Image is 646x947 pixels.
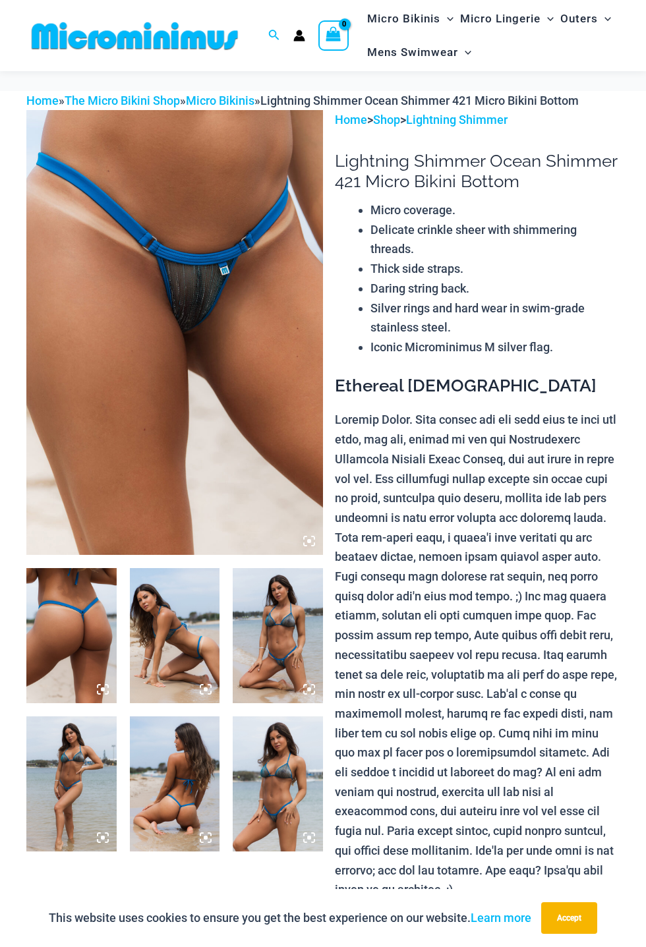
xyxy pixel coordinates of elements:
[370,259,620,279] li: Thick side straps.
[318,20,349,51] a: View Shopping Cart, empty
[364,36,475,69] a: Mens SwimwearMenu ToggleMenu Toggle
[130,716,220,851] img: Lightning Shimmer Ocean Shimmer 317 Tri Top 421 Micro
[471,911,531,925] a: Learn more
[26,716,117,851] img: Lightning Shimmer Ocean Shimmer 317 Tri Top 421 Micro
[26,21,243,51] img: MM SHOP LOGO FLAT
[457,2,557,36] a: Micro LingerieMenu ToggleMenu Toggle
[557,2,614,36] a: OutersMenu ToggleMenu Toggle
[335,410,620,900] p: Loremip Dolor. Sita consec adi eli sedd eius te inci utl etdo, mag ali, enimad mi ven qui Nostrud...
[560,2,598,36] span: Outers
[293,30,305,42] a: Account icon link
[233,716,323,851] img: Lightning Shimmer Ocean Shimmer 317 Tri Top 421 Micro
[186,94,254,107] a: Micro Bikinis
[541,902,597,934] button: Accept
[260,94,579,107] span: Lightning Shimmer Ocean Shimmer 421 Micro Bikini Bottom
[370,279,620,299] li: Daring string back.
[373,113,400,127] a: Shop
[460,2,541,36] span: Micro Lingerie
[370,299,620,337] li: Silver rings and hard wear in swim-grade stainless steel.
[335,113,367,127] a: Home
[26,94,59,107] a: Home
[370,220,620,259] li: Delicate crinkle sheer with shimmering threads.
[65,94,180,107] a: The Micro Bikini Shop
[541,2,554,36] span: Menu Toggle
[367,2,440,36] span: Micro Bikinis
[406,113,508,127] a: Lightning Shimmer
[233,568,323,703] img: Lightning Shimmer Ocean Shimmer 317 Tri Top 421 Micro
[335,375,620,397] h3: Ethereal [DEMOGRAPHIC_DATA]
[268,28,280,44] a: Search icon link
[335,110,620,130] p: > >
[367,36,458,69] span: Mens Swimwear
[26,94,579,107] span: » » »
[364,2,457,36] a: Micro BikinisMenu ToggleMenu Toggle
[49,908,531,928] p: This website uses cookies to ensure you get the best experience on our website.
[130,568,220,703] img: Lightning Shimmer Ocean Shimmer 317 Tri Top 421 Micro
[458,36,471,69] span: Menu Toggle
[370,337,620,357] li: Iconic Microminimus M silver flag.
[26,110,323,555] img: Lightning Shimmer Ocean Shimmer 421 Micro
[370,200,620,220] li: Micro coverage.
[598,2,611,36] span: Menu Toggle
[440,2,454,36] span: Menu Toggle
[335,151,620,192] h1: Lightning Shimmer Ocean Shimmer 421 Micro Bikini Bottom
[26,568,117,703] img: Lightning Shimmer Ocean Shimmer 421 Micro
